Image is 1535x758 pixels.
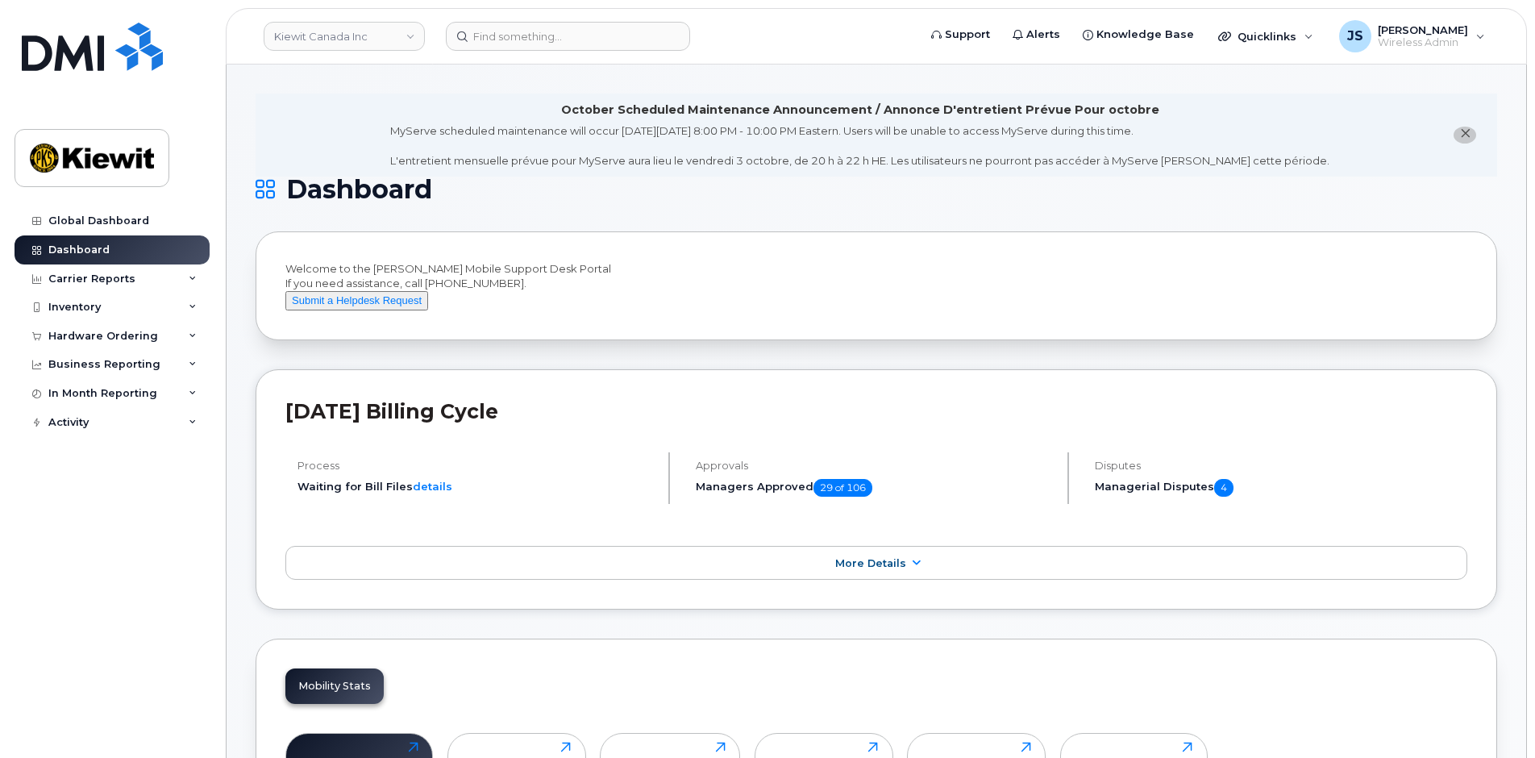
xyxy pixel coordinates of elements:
[413,480,452,493] a: details
[285,261,1467,311] div: Welcome to the [PERSON_NAME] Mobile Support Desk Portal If you need assistance, call [PHONE_NUMBER].
[285,291,428,311] button: Submit a Helpdesk Request
[696,460,1053,472] h4: Approvals
[1214,479,1233,497] span: 4
[297,460,655,472] h4: Process
[696,479,1053,497] h5: Managers Approved
[297,479,655,494] li: Waiting for Bill Files
[835,557,906,569] span: More Details
[813,479,872,497] span: 29 of 106
[1465,688,1523,746] iframe: Messenger Launcher
[390,123,1329,169] div: MyServe scheduled maintenance will occur [DATE][DATE] 8:00 PM - 10:00 PM Eastern. Users will be u...
[1095,479,1467,497] h5: Managerial Disputes
[1454,127,1476,144] button: close notification
[285,294,428,306] a: Submit a Helpdesk Request
[285,399,1467,423] h2: [DATE] Billing Cycle
[286,177,432,202] span: Dashboard
[561,102,1159,119] div: October Scheduled Maintenance Announcement / Annonce D'entretient Prévue Pour octobre
[1095,460,1467,472] h4: Disputes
